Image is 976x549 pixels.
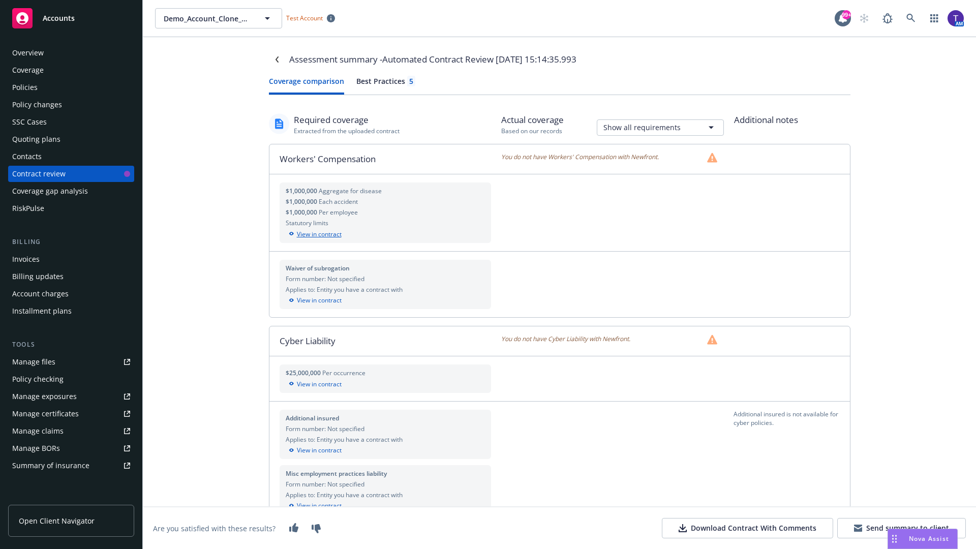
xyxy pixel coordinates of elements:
[286,414,485,422] div: Additional insured
[269,76,344,95] button: Coverage comparison
[12,457,89,474] div: Summary of insurance
[12,62,44,78] div: Coverage
[12,45,44,61] div: Overview
[12,440,60,456] div: Manage BORs
[501,152,659,163] span: You do not have Workers' Compensation with Newfront.
[501,334,630,345] span: You do not have Cyber Liability with Newfront.
[12,166,66,182] div: Contract review
[286,230,485,239] div: View in contract
[286,197,319,206] span: $1,000,000
[901,8,921,28] a: Search
[12,303,72,319] div: Installment plans
[319,197,358,206] span: Each accident
[12,200,44,217] div: RiskPulse
[286,219,328,227] span: Statutory limits
[837,518,966,538] button: Send summary to client
[12,183,88,199] div: Coverage gap analysis
[294,127,400,135] div: Extracted from the uploaded contract
[269,51,285,68] a: Navigate back
[888,529,901,548] div: Drag to move
[322,369,365,377] span: Per occurrence
[8,45,134,61] a: Overview
[734,410,849,459] div: Additional insured is not available for cyber policies.
[153,523,276,534] div: Are you satisfied with these results?
[409,76,413,86] div: 5
[8,114,134,130] a: SSC Cases
[286,264,485,272] div: Waiver of subrogation
[924,8,944,28] a: Switch app
[289,53,576,66] div: Assessment summary - Automated Contract Review [DATE] 15:14:35.993
[286,446,485,455] div: View in contract
[501,113,564,127] div: Actual coverage
[8,200,134,217] a: RiskPulse
[8,4,134,33] a: Accounts
[8,79,134,96] a: Policies
[286,208,319,217] span: $1,000,000
[12,423,64,439] div: Manage claims
[679,523,816,533] div: Download Contract With Comments
[8,62,134,78] a: Coverage
[8,303,134,319] a: Installment plans
[12,148,42,165] div: Contacts
[8,371,134,387] a: Policy checking
[12,114,47,130] div: SSC Cases
[8,388,134,405] a: Manage exposures
[8,494,134,504] div: Analytics hub
[356,76,415,86] div: Best Practices
[12,286,69,302] div: Account charges
[286,480,485,489] div: Form number: Not specified
[269,144,502,174] div: Workers' Compensation
[12,251,40,267] div: Invoices
[286,491,485,499] div: Applies to: Entity you have a contract with
[319,187,382,195] span: Aggregate for disease
[662,518,833,538] button: Download Contract With Comments
[286,296,485,305] div: View in contract
[286,501,485,510] div: View in contract
[12,371,64,387] div: Policy checking
[888,529,958,549] button: Nova Assist
[155,8,282,28] button: Demo_Account_Clone_QA_CR_Tests_Client
[282,13,339,23] span: Test Account
[8,440,134,456] a: Manage BORs
[8,406,134,422] a: Manage certificates
[842,10,851,19] div: 99+
[319,208,358,217] span: Per employee
[12,388,77,405] div: Manage exposures
[12,131,60,147] div: Quoting plans
[286,285,485,294] div: Applies to: Entity you have a contract with
[8,268,134,285] a: Billing updates
[286,187,319,195] span: $1,000,000
[286,469,485,478] div: Misc employment practices liability
[8,237,134,247] div: Billing
[286,369,322,377] span: $25,000,000
[8,423,134,439] a: Manage claims
[8,183,134,199] a: Coverage gap analysis
[12,79,38,96] div: Policies
[12,354,55,370] div: Manage files
[43,14,75,22] span: Accounts
[501,127,564,135] div: Based on our records
[286,380,485,389] div: View in contract
[8,97,134,113] a: Policy changes
[164,13,252,24] span: Demo_Account_Clone_QA_CR_Tests_Client
[12,268,64,285] div: Billing updates
[286,14,323,22] span: Test Account
[12,406,79,422] div: Manage certificates
[8,354,134,370] a: Manage files
[286,424,485,433] div: Form number: Not specified
[294,113,400,127] div: Required coverage
[8,251,134,267] a: Invoices
[12,97,62,113] div: Policy changes
[948,10,964,26] img: photo
[8,286,134,302] a: Account charges
[8,457,134,474] a: Summary of insurance
[8,131,134,147] a: Quoting plans
[8,166,134,182] a: Contract review
[734,113,850,127] div: Additional notes
[8,340,134,350] div: Tools
[19,515,95,526] span: Open Client Navigator
[877,8,898,28] a: Report a Bug
[854,523,949,533] div: Send summary to client
[286,274,485,283] div: Form number: Not specified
